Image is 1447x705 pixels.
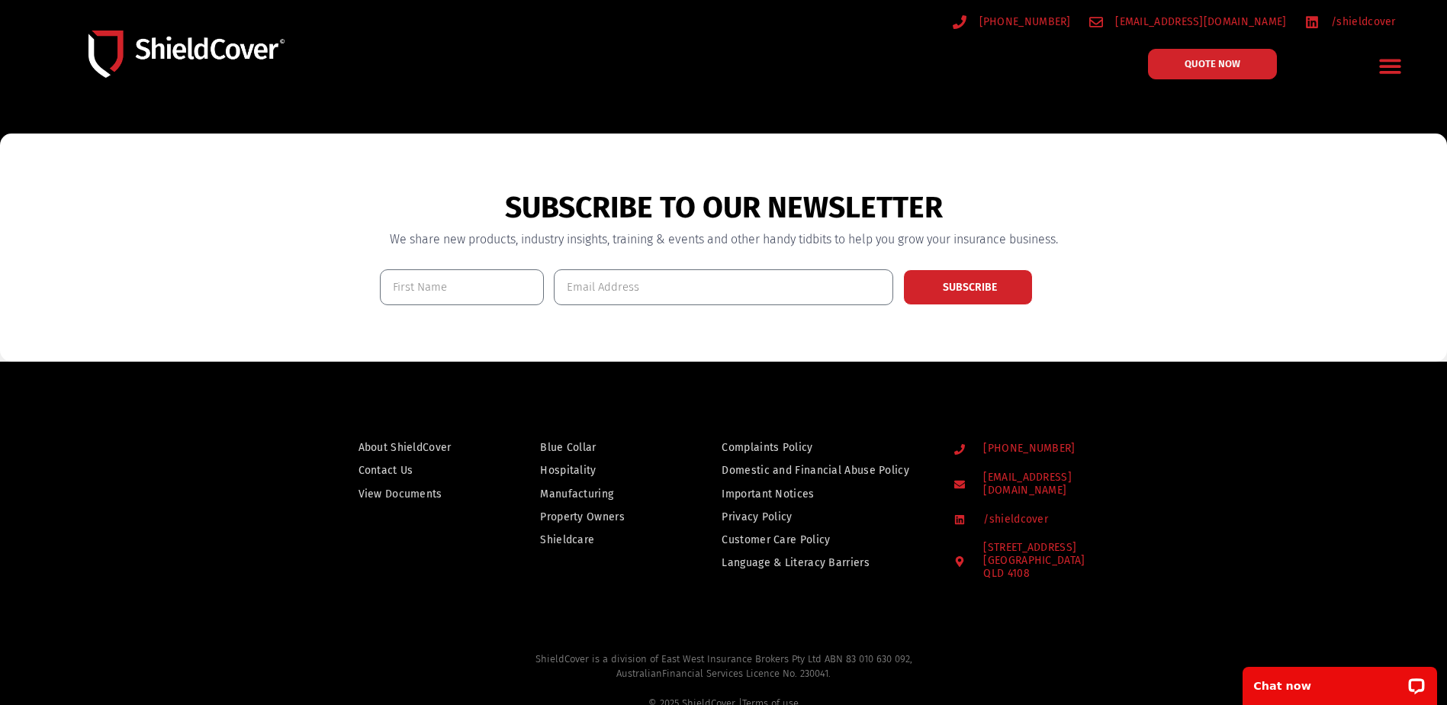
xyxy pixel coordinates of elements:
a: Manufacturing [540,484,656,504]
a: Contact Us [359,461,475,480]
a: Complaints Policy [722,438,924,457]
iframe: LiveChat chat widget [1233,657,1447,705]
a: View Documents [359,484,475,504]
input: Email Address [554,269,893,305]
span: Complaints Policy [722,438,812,457]
a: QUOTE NOW [1148,49,1277,79]
span: QUOTE NOW [1185,59,1240,69]
a: Privacy Policy [722,507,924,526]
a: Customer Care Policy [722,530,924,549]
a: /shieldcover [1305,12,1396,31]
span: Domestic and Financial Abuse Policy [722,461,909,480]
span: Blue Collar [540,438,596,457]
span: [PHONE_NUMBER] [979,443,1075,456]
a: Property Owners [540,507,656,526]
div: [GEOGRAPHIC_DATA] [983,555,1085,581]
a: Language & Literacy Barriers [722,553,924,572]
span: Manufacturing [540,484,613,504]
a: /shieldcover [954,513,1141,526]
div: Menu Toggle [1372,48,1408,84]
span: Language & Literacy Barriers [722,553,869,572]
a: Important Notices [722,484,924,504]
input: First Name [380,269,545,305]
span: Property Owners [540,507,625,526]
h2: SUBSCRIBE TO OUR NEWSLETTER [380,190,1068,226]
span: [EMAIL_ADDRESS][DOMAIN_NAME] [979,472,1140,497]
span: /shieldcover [1327,12,1396,31]
span: About ShieldCover [359,438,452,457]
span: Privacy Policy [722,507,792,526]
span: [EMAIL_ADDRESS][DOMAIN_NAME] [1111,12,1286,31]
div: QLD 4108 [983,568,1085,581]
a: [PHONE_NUMBER] [954,443,1141,456]
a: Shieldcare [540,530,656,549]
a: [PHONE_NUMBER] [953,12,1071,31]
span: View Documents [359,484,442,504]
span: /shieldcover [979,513,1048,526]
span: SUBSCRIBE [943,282,997,293]
h3: We share new products, industry insights, training & events and other handy tidbits to help you g... [380,233,1068,246]
a: Domestic and Financial Abuse Policy [722,461,924,480]
img: Shield-Cover-Underwriting-Australia-logo-full [88,31,285,79]
a: Blue Collar [540,438,656,457]
a: Hospitality [540,461,656,480]
span: [STREET_ADDRESS] [979,542,1085,580]
span: Hospitality [540,461,596,480]
span: Shieldcare [540,530,594,549]
button: SUBSCRIBE [903,269,1033,305]
span: [PHONE_NUMBER] [976,12,1071,31]
a: About ShieldCover [359,438,475,457]
span: Financial Services Licence No. 230041. [662,668,831,679]
span: Important Notices [722,484,814,504]
span: Customer Care Policy [722,530,830,549]
a: [EMAIL_ADDRESS][DOMAIN_NAME] [954,472,1141,497]
span: Contact Us [359,461,413,480]
a: [EMAIL_ADDRESS][DOMAIN_NAME] [1089,12,1287,31]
